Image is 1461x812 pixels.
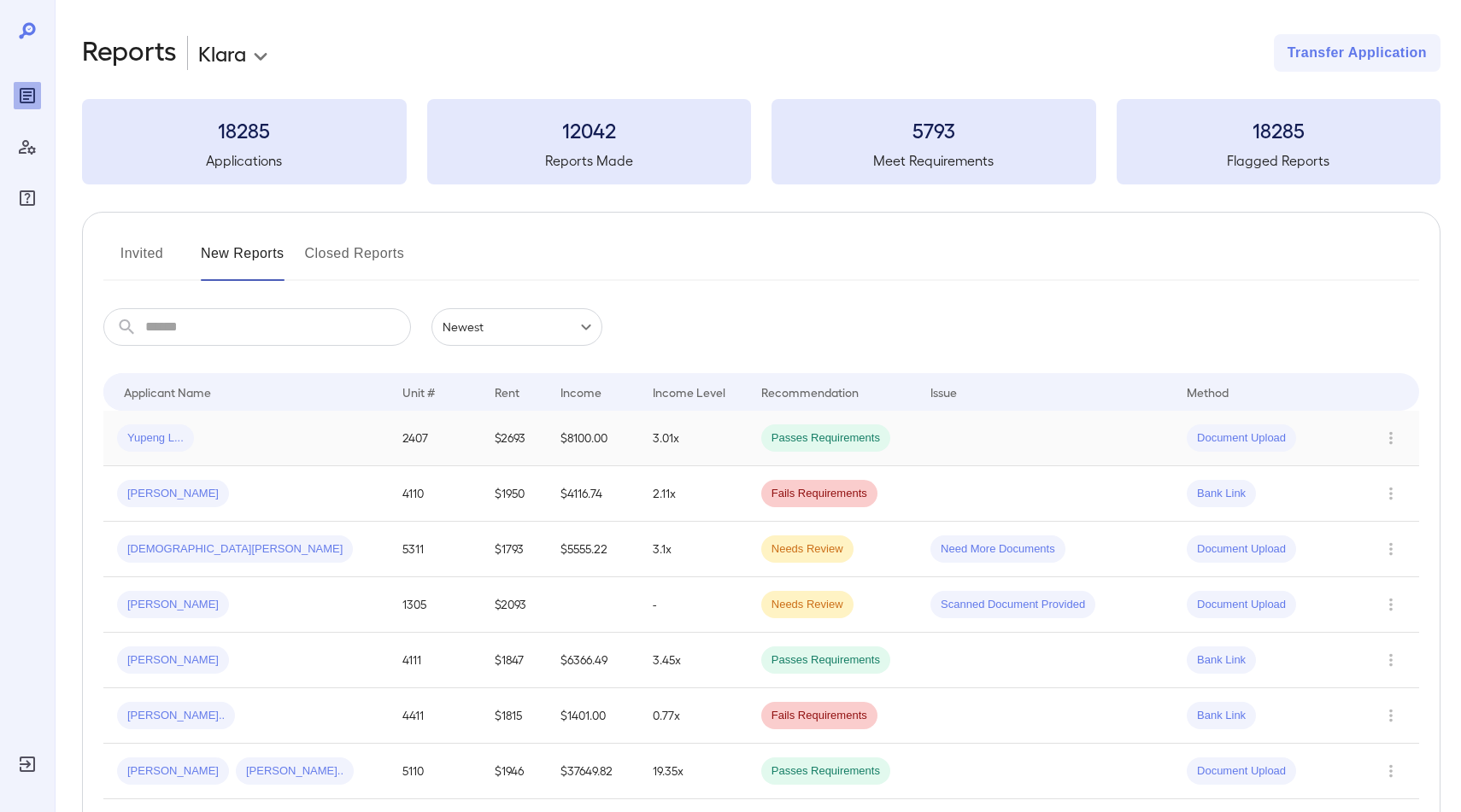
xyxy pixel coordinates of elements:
button: Row Actions [1377,702,1405,729]
span: Fails Requirements [761,708,877,724]
span: [DEMOGRAPHIC_DATA][PERSON_NAME] [117,541,353,558]
td: $1950 [481,466,547,522]
h3: 12042 [427,116,752,143]
span: Bank Link [1187,486,1256,502]
td: 4111 [389,633,481,688]
td: 0.77x [639,688,748,744]
div: Unit # [402,382,435,402]
span: [PERSON_NAME].. [236,763,354,780]
td: 4110 [389,466,481,522]
p: Klara [198,39,246,67]
button: Transfer Application [1274,34,1440,72]
button: Row Actions [1377,591,1405,618]
span: Document Upload [1187,597,1296,613]
div: Applicant Name [124,382,211,402]
button: Row Actions [1377,424,1405,452]
span: Document Upload [1187,763,1296,780]
h2: Reports [82,34,177,72]
div: Rent [495,382,522,402]
td: 4411 [389,688,481,744]
button: Row Actions [1377,646,1405,674]
td: $6366.49 [547,633,639,688]
td: $5555.22 [547,522,639,577]
button: New Reports [201,240,285,281]
span: [PERSON_NAME] [117,597,229,613]
span: Passes Requirements [761,430,890,447]
span: Document Upload [1187,430,1296,447]
button: Row Actions [1377,480,1405,507]
span: Passes Requirements [761,763,890,780]
span: Scanned Document Provided [930,597,1095,613]
td: $1847 [481,633,547,688]
span: Fails Requirements [761,486,877,502]
td: $1946 [481,744,547,799]
td: $1793 [481,522,547,577]
td: $8100.00 [547,411,639,466]
h5: Meet Requirements [772,150,1096,171]
div: Method [1187,382,1229,402]
td: $1815 [481,688,547,744]
h5: Reports Made [427,150,752,171]
summary: 18285Applications12042Reports Made5793Meet Requirements18285Flagged Reports [82,99,1440,184]
h5: Applications [82,150,407,171]
td: 3.45x [639,633,748,688]
td: $4116.74 [547,466,639,522]
span: Needs Review [761,541,854,558]
div: Log Out [14,751,41,778]
span: Bank Link [1187,652,1256,669]
div: Newest [431,308,602,346]
div: Recommendation [761,382,859,402]
span: Document Upload [1187,541,1296,558]
td: 2407 [389,411,481,466]
span: Passes Requirements [761,652,890,669]
span: Needs Review [761,597,854,613]
div: Issue [930,382,958,402]
div: Income [560,382,601,402]
div: FAQ [14,184,41,212]
td: 2.11x [639,466,748,522]
span: Yupeng L... [117,430,194,447]
button: Row Actions [1377,757,1405,785]
td: - [639,577,748,633]
td: 1305 [389,577,481,633]
span: [PERSON_NAME] [117,652,229,669]
h3: 18285 [82,116,407,143]
div: Reports [14,82,41,109]
span: [PERSON_NAME] [117,486,229,502]
td: $37649.82 [547,744,639,799]
h5: Flagged Reports [1117,150,1441,171]
button: Closed Reports [305,240,405,281]
td: 3.1x [639,522,748,577]
button: Row Actions [1377,535,1405,563]
td: 5110 [389,744,481,799]
span: Need More Documents [930,541,1065,558]
span: [PERSON_NAME].. [117,708,235,724]
span: Bank Link [1187,708,1256,724]
h3: 18285 [1117,116,1441,143]
div: Manage Users [14,133,41,161]
button: Invited [103,240,180,281]
div: Income Level [653,382,725,402]
td: $1401.00 [547,688,639,744]
td: $2093 [481,577,547,633]
td: 19.35x [639,744,748,799]
td: 5311 [389,522,481,577]
span: [PERSON_NAME] [117,763,229,780]
td: $2693 [481,411,547,466]
td: 3.01x [639,411,748,466]
h3: 5793 [772,116,1096,143]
